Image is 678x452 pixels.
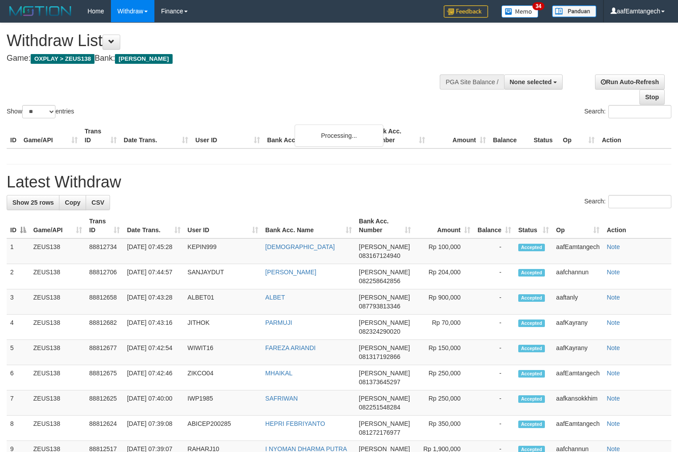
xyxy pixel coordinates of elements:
[440,74,504,90] div: PGA Site Balance /
[518,244,545,251] span: Accepted
[30,416,86,441] td: ZEUS138
[184,365,262,390] td: ZIKCO04
[414,238,474,264] td: Rp 100,000
[552,213,603,238] th: Op: activate to sort column ascending
[86,238,123,264] td: 88812734
[86,315,123,340] td: 88812682
[552,238,603,264] td: aafEamtangech
[123,315,184,340] td: [DATE] 07:43:16
[607,344,620,351] a: Note
[120,123,192,148] th: Date Trans.
[532,2,544,10] span: 34
[518,370,545,378] span: Accepted
[12,199,54,206] span: Show 25 rows
[603,213,671,238] th: Action
[123,416,184,441] td: [DATE] 07:39:08
[530,123,560,148] th: Status
[31,54,95,64] span: OXPLAY > ZEUS138
[65,199,80,206] span: Copy
[86,289,123,315] td: 88812658
[7,238,30,264] td: 1
[552,416,603,441] td: aafEamtangech
[184,390,262,416] td: IWP1985
[414,264,474,289] td: Rp 204,000
[474,213,515,238] th: Balance: activate to sort column ascending
[504,74,563,90] button: None selected
[607,243,620,250] a: Note
[414,289,474,315] td: Rp 900,000
[607,269,620,276] a: Note
[359,420,410,427] span: [PERSON_NAME]
[359,243,410,250] span: [PERSON_NAME]
[474,238,515,264] td: -
[474,264,515,289] td: -
[7,195,59,210] a: Show 25 rows
[184,213,262,238] th: User ID: activate to sort column ascending
[265,344,316,351] a: FAREZA ARIANDI
[515,213,552,238] th: Status: activate to sort column ascending
[518,269,545,277] span: Accepted
[22,105,55,118] select: Showentries
[510,78,552,86] span: None selected
[123,390,184,416] td: [DATE] 07:40:00
[607,420,620,427] a: Note
[474,416,515,441] td: -
[518,395,545,403] span: Accepted
[359,277,400,284] span: Copy 082258642856 to clipboard
[552,315,603,340] td: aafKayrany
[584,105,671,118] label: Search:
[359,429,400,436] span: Copy 081272176977 to clipboard
[86,365,123,390] td: 88812675
[607,395,620,402] a: Note
[59,195,86,210] a: Copy
[552,5,596,17] img: panduan.png
[115,54,172,64] span: [PERSON_NAME]
[359,252,400,259] span: Copy 083167124940 to clipboard
[359,303,400,310] span: Copy 087793813346 to clipboard
[265,294,285,301] a: ALBET
[414,390,474,416] td: Rp 250,000
[595,74,665,90] a: Run Auto-Refresh
[123,213,184,238] th: Date Trans.: activate to sort column ascending
[123,365,184,390] td: [DATE] 07:42:46
[123,340,184,365] td: [DATE] 07:42:54
[30,264,86,289] td: ZEUS138
[30,315,86,340] td: ZEUS138
[518,294,545,302] span: Accepted
[265,420,325,427] a: HEPRI FEBRIYANTO
[359,328,400,335] span: Copy 082324290020 to clipboard
[86,416,123,441] td: 88812624
[359,294,410,301] span: [PERSON_NAME]
[30,289,86,315] td: ZEUS138
[414,365,474,390] td: Rp 250,000
[474,315,515,340] td: -
[123,264,184,289] td: [DATE] 07:44:57
[359,344,410,351] span: [PERSON_NAME]
[86,264,123,289] td: 88812706
[86,390,123,416] td: 88812625
[265,319,292,326] a: PARMUJI
[552,264,603,289] td: aafchannun
[552,289,603,315] td: aaftanly
[474,289,515,315] td: -
[444,5,488,18] img: Feedback.jpg
[295,125,383,147] div: Processing...
[184,289,262,315] td: ALBET01
[7,54,443,63] h4: Game: Bank:
[359,370,410,377] span: [PERSON_NAME]
[86,213,123,238] th: Trans ID: activate to sort column ascending
[474,365,515,390] td: -
[518,345,545,352] span: Accepted
[474,340,515,365] td: -
[474,390,515,416] td: -
[262,213,355,238] th: Bank Acc. Name: activate to sort column ascending
[598,123,671,148] th: Action
[359,353,400,360] span: Copy 081317192866 to clipboard
[518,421,545,428] span: Accepted
[7,32,443,50] h1: Withdraw List
[359,378,400,386] span: Copy 081373645297 to clipboard
[414,416,474,441] td: Rp 350,000
[265,395,298,402] a: SAFRIWAN
[184,264,262,289] td: SANJAYDUT
[7,105,74,118] label: Show entries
